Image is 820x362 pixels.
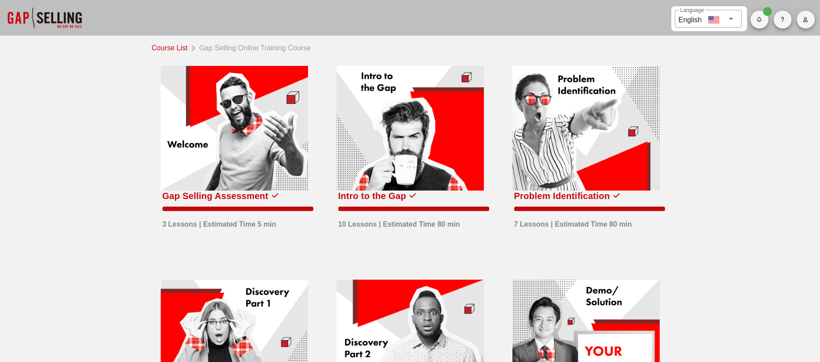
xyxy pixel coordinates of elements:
[195,41,311,53] div: Gap Selling Online Training Course
[514,189,610,203] div: Problem Identification
[338,189,406,203] div: Intro to the Gap
[338,215,460,230] div: 10 Lessons | Estimated Time 80 min
[162,189,268,203] div: Gap Selling Assessment
[152,41,191,53] a: Course List
[675,10,742,28] div: LanguageEnglish
[680,7,704,14] label: Language
[162,215,276,230] div: 3 Lessons | Estimated Time 5 min
[514,215,632,230] div: 7 Lessons | Estimated Time 80 min
[763,7,772,16] span: Badge
[678,12,702,25] div: English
